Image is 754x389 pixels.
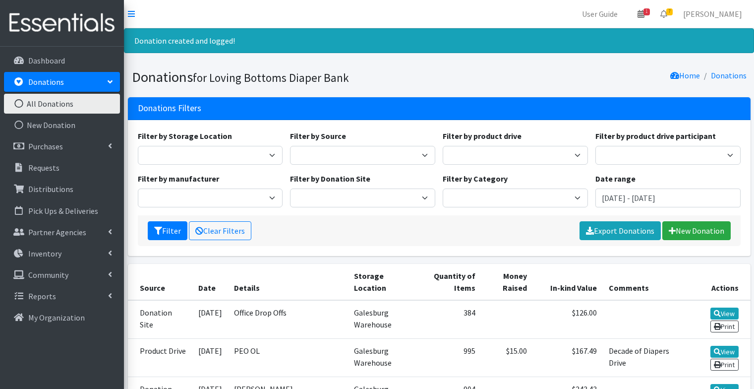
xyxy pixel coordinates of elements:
a: All Donations [4,94,120,114]
p: Partner Agencies [28,227,86,237]
div: Donation created and logged! [124,28,754,53]
td: PEO OL [228,338,348,377]
span: 1 [643,8,650,15]
th: Money Raised [481,264,533,300]
th: Storage Location [348,264,418,300]
a: Clear Filters [189,221,251,240]
label: Filter by product drive [443,130,522,142]
td: 995 [418,338,481,377]
td: $167.49 [533,338,603,377]
a: Reports [4,286,120,306]
a: View [710,346,739,358]
p: Purchases [28,141,63,151]
small: for Loving Bottoms Diaper Bank [193,70,349,85]
td: 384 [418,300,481,339]
label: Filter by Donation Site [290,173,370,185]
a: Purchases [4,136,120,156]
td: Decade of Diapers Drive [603,338,688,377]
a: [PERSON_NAME] [675,4,750,24]
p: My Organization [28,313,85,323]
a: Export Donations [580,221,661,240]
a: Dashboard [4,51,120,70]
a: 7 [652,4,675,24]
a: New Donation [662,221,731,240]
p: Inventory [28,249,61,259]
label: Filter by Storage Location [138,130,232,142]
td: [DATE] [192,300,228,339]
h3: Donations Filters [138,103,201,114]
th: Date [192,264,228,300]
p: Pick Ups & Deliveries [28,206,98,216]
label: Date range [595,173,636,185]
a: Requests [4,158,120,178]
td: Product Drive [128,338,192,377]
a: New Donation [4,115,120,135]
td: Office Drop Offs [228,300,348,339]
label: Filter by Category [443,173,508,185]
td: Donation Site [128,300,192,339]
a: View [710,308,739,320]
th: Quantity of Items [418,264,481,300]
p: Donations [28,77,64,87]
td: Galesburg Warehouse [348,300,418,339]
h1: Donations [132,68,436,86]
p: Reports [28,291,56,301]
a: Pick Ups & Deliveries [4,201,120,221]
a: Print [710,321,739,332]
input: January 1, 2011 - December 31, 2011 [595,189,741,207]
a: 1 [630,4,652,24]
a: Inventory [4,244,120,263]
td: Galesburg Warehouse [348,338,418,377]
th: Details [228,264,348,300]
th: Actions [688,264,751,300]
button: Filter [148,221,187,240]
a: User Guide [574,4,626,24]
label: Filter by manufacturer [138,173,219,185]
a: Donations [711,70,747,80]
td: [DATE] [192,338,228,377]
a: Print [710,359,739,371]
a: Partner Agencies [4,222,120,242]
a: Home [670,70,700,80]
p: Requests [28,163,59,173]
img: HumanEssentials [4,6,120,40]
td: $15.00 [481,338,533,377]
span: 7 [666,8,673,15]
a: Distributions [4,179,120,199]
p: Distributions [28,184,73,194]
a: My Organization [4,308,120,327]
label: Filter by product drive participant [595,130,716,142]
p: Dashboard [28,56,65,65]
td: $126.00 [533,300,603,339]
th: Comments [603,264,688,300]
th: In-kind Value [533,264,603,300]
a: Community [4,265,120,285]
a: Donations [4,72,120,92]
label: Filter by Source [290,130,346,142]
th: Source [128,264,192,300]
p: Community [28,270,68,280]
